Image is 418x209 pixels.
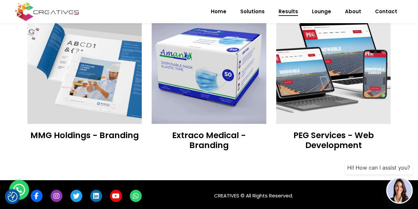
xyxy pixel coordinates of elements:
[90,190,102,202] a: link
[172,130,246,151] a: Extraco Medical - Branding
[204,3,233,20] a: Home
[338,3,368,20] a: About
[240,3,265,20] span: Solutions
[8,192,18,202] button: Consent Preferences
[51,190,62,202] a: link
[110,190,122,202] a: link
[31,190,43,202] a: link
[130,190,142,202] a: link
[272,3,305,20] a: Results
[214,186,391,200] p: CREATIVES © All Rights Reserved.
[345,161,413,175] div: Hi! How can I assist you?
[279,3,298,20] span: Results
[368,3,404,20] a: Contact
[14,1,81,22] img: Creatives
[233,3,272,20] a: Solutions
[152,9,266,124] img: Creatives | Results
[345,3,361,20] span: About
[312,3,331,20] span: Lounge
[8,192,18,202] img: Revisit consent button
[70,190,82,202] a: link
[211,3,226,20] span: Home
[27,9,142,124] img: Creatives | Results
[387,178,412,203] img: agent
[305,3,338,20] a: Lounge
[375,3,397,20] span: Contact
[30,130,139,141] a: MMG Holdings - Branding
[276,9,391,124] img: Creatives | Results
[293,130,374,151] a: PEG Services - Web Development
